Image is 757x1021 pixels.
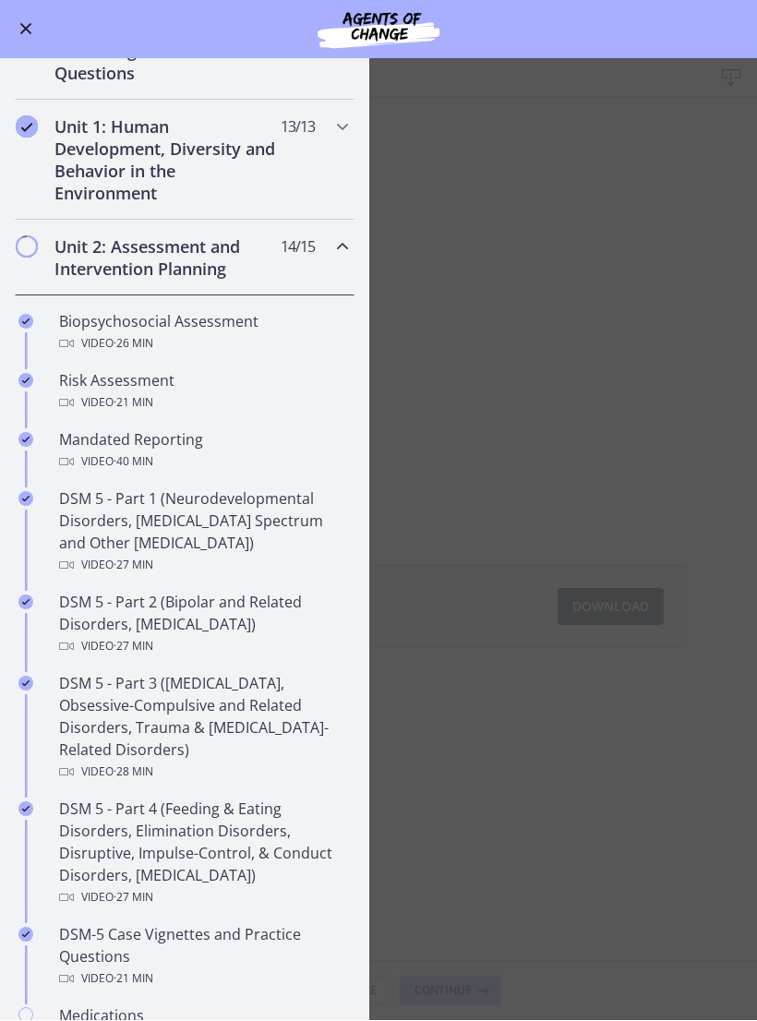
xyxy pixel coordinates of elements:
div: Video [59,392,347,414]
img: Agents of Change [268,7,489,52]
span: 14 / 15 [281,236,315,258]
i: Completed [18,928,33,943]
div: DSM 5 - Part 4 (Feeding & Eating Disorders, Elimination Disorders, Disruptive, Impulse-Control, &... [59,799,347,909]
div: DSM-5 Case Vignettes and Practice Questions [59,924,347,991]
h2: Unit 1: Human Development, Diversity and Behavior in the Environment [54,116,280,205]
span: · 26 min [114,333,153,355]
div: DSM 5 - Part 2 (Bipolar and Related Disorders, [MEDICAL_DATA]) [59,592,347,658]
div: Biopsychosocial Assessment [59,311,347,355]
div: Video [59,968,347,991]
div: Mandated Reporting [59,429,347,474]
i: Completed [18,677,33,691]
i: Completed [18,595,33,610]
span: · 40 min [114,451,153,474]
i: Completed [18,492,33,507]
span: · 27 min [114,887,153,909]
div: Video [59,887,347,909]
span: · 21 min [114,392,153,414]
i: Completed [16,116,38,138]
h2: Unit 2: Assessment and Intervention Planning [54,236,280,281]
div: Video [59,762,347,784]
span: · 28 min [114,762,153,784]
div: Video [59,451,347,474]
div: Video [59,555,347,577]
span: 13 / 13 [281,116,315,138]
span: · 27 min [114,555,153,577]
i: Completed [18,433,33,448]
button: Enable menu [15,18,37,41]
span: · 21 min [114,968,153,991]
div: Video [59,636,347,658]
i: Completed [18,374,33,389]
div: Video [59,333,347,355]
i: Completed [18,315,33,330]
div: DSM 5 - Part 1 (Neurodevelopmental Disorders, [MEDICAL_DATA] Spectrum and Other [MEDICAL_DATA]) [59,488,347,577]
div: DSM 5 - Part 3 ([MEDICAL_DATA], Obsessive-Compulsive and Related Disorders, Trauma & [MEDICAL_DAT... [59,673,347,784]
i: Completed [18,802,33,817]
span: · 27 min [114,636,153,658]
div: Risk Assessment [59,370,347,414]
